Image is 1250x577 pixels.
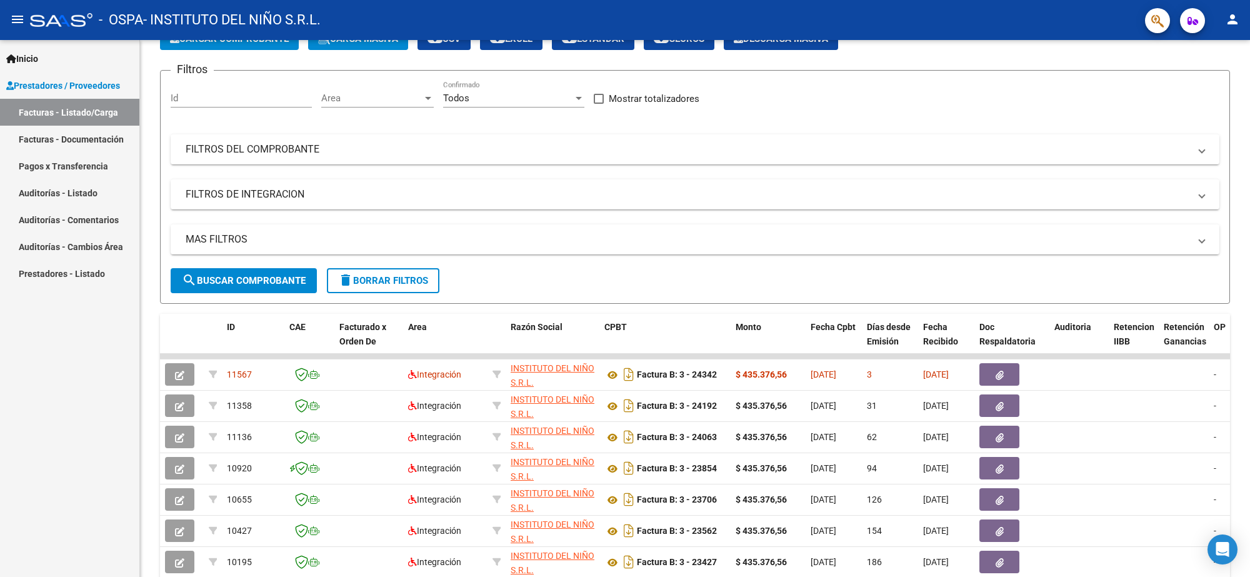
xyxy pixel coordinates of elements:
[654,33,704,44] span: Gecros
[1109,314,1159,369] datatable-header-cell: Retencion IIBB
[143,6,321,34] span: - INSTITUTO DEL NIÑO S.R.L.
[867,432,877,442] span: 62
[403,314,487,369] datatable-header-cell: Area
[182,273,197,288] mat-icon: search
[621,552,637,572] i: Descargar documento
[736,463,787,473] strong: $ 435.376,56
[227,557,252,567] span: 10195
[506,314,599,369] datatable-header-cell: Razón Social
[427,33,461,44] span: CSV
[1214,401,1216,411] span: -
[806,314,862,369] datatable-header-cell: Fecha Cpbt
[1214,463,1216,473] span: -
[511,394,594,419] span: INSTITUTO DEL NIÑO S.R.L.
[408,526,461,536] span: Integración
[171,179,1219,209] mat-expansion-panel-header: FILTROS DE INTEGRACION
[923,494,949,504] span: [DATE]
[811,494,836,504] span: [DATE]
[511,549,594,575] div: 30707744053
[923,432,949,442] span: [DATE]
[511,361,594,388] div: 30707744053
[99,6,143,34] span: - OSPA
[1214,322,1226,332] span: OP
[338,275,428,286] span: Borrar Filtros
[811,401,836,411] span: [DATE]
[637,433,717,443] strong: Factura B: 3 - 24063
[1114,322,1154,346] span: Retencion IIBB
[511,486,594,513] div: 30707744053
[736,557,787,567] strong: $ 435.376,56
[338,273,353,288] mat-icon: delete
[637,558,717,568] strong: Factura B: 3 - 23427
[1214,494,1216,504] span: -
[736,369,787,379] strong: $ 435.376,56
[811,369,836,379] span: [DATE]
[408,557,461,567] span: Integración
[736,494,787,504] strong: $ 435.376,56
[511,455,594,481] div: 30707744053
[408,369,461,379] span: Integración
[736,526,787,536] strong: $ 435.376,56
[599,314,731,369] datatable-header-cell: CPBT
[811,432,836,442] span: [DATE]
[811,322,856,332] span: Fecha Cpbt
[327,268,439,293] button: Borrar Filtros
[811,557,836,567] span: [DATE]
[511,551,594,575] span: INSTITUTO DEL NIÑO S.R.L.
[408,494,461,504] span: Integración
[1049,314,1109,369] datatable-header-cell: Auditoria
[867,369,872,379] span: 3
[1054,322,1091,332] span: Auditoria
[408,322,427,332] span: Area
[182,275,306,286] span: Buscar Comprobante
[923,463,949,473] span: [DATE]
[731,314,806,369] datatable-header-cell: Monto
[227,401,252,411] span: 11358
[621,458,637,478] i: Descargar documento
[979,322,1036,346] span: Doc Respaldatoria
[637,495,717,505] strong: Factura B: 3 - 23706
[511,424,594,450] div: 30707744053
[408,432,461,442] span: Integración
[186,143,1189,156] mat-panel-title: FILTROS DEL COMPROBANTE
[171,61,214,78] h3: Filtros
[637,526,717,536] strong: Factura B: 3 - 23562
[621,489,637,509] i: Descargar documento
[321,93,422,104] span: Area
[511,426,594,450] span: INSTITUTO DEL NIÑO S.R.L.
[974,314,1049,369] datatable-header-cell: Doc Respaldatoria
[1225,12,1240,27] mat-icon: person
[284,314,334,369] datatable-header-cell: CAE
[511,393,594,419] div: 30707744053
[222,314,284,369] datatable-header-cell: ID
[289,322,306,332] span: CAE
[621,396,637,416] i: Descargar documento
[604,322,627,332] span: CPBT
[443,93,469,104] span: Todos
[736,432,787,442] strong: $ 435.376,56
[867,322,911,346] span: Días desde Emisión
[10,12,25,27] mat-icon: menu
[171,268,317,293] button: Buscar Comprobante
[637,370,717,380] strong: Factura B: 3 - 24342
[923,401,949,411] span: [DATE]
[171,224,1219,254] mat-expansion-panel-header: MAS FILTROS
[609,91,699,106] span: Mostrar totalizadores
[867,557,882,567] span: 186
[862,314,918,369] datatable-header-cell: Días desde Emisión
[490,33,532,44] span: EXCEL
[227,369,252,379] span: 11567
[227,322,235,332] span: ID
[1214,369,1216,379] span: -
[227,494,252,504] span: 10655
[637,401,717,411] strong: Factura B: 3 - 24192
[923,369,949,379] span: [DATE]
[334,314,403,369] datatable-header-cell: Facturado x Orden De
[408,463,461,473] span: Integración
[511,322,562,332] span: Razón Social
[1159,314,1209,369] datatable-header-cell: Retención Ganancias
[562,33,624,44] span: Estandar
[171,134,1219,164] mat-expansion-panel-header: FILTROS DEL COMPROBANTE
[511,488,594,513] span: INSTITUTO DEL NIÑO S.R.L.
[736,322,761,332] span: Monto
